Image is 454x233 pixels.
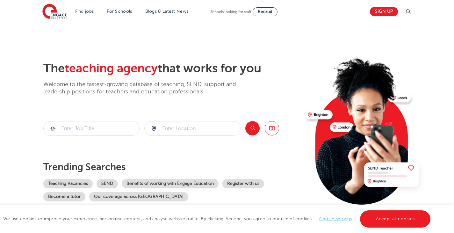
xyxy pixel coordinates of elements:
[144,121,241,136] div: Submit
[43,192,85,201] a: Become a tutor
[360,210,431,228] a: Accept all cookies
[43,81,254,96] p: Welcome to the fastest-growing database of teaching, SEND, support and leadership positions for t...
[43,61,300,76] h2: The that works for you
[43,179,93,188] a: Teaching Vacancies
[253,7,277,16] a: Recruit
[145,121,240,135] input: Submit
[122,179,219,188] a: Benefits of working with Engage Education
[97,179,118,188] a: SEND
[319,216,352,221] a: Cookie settings
[43,121,140,136] div: Submit
[210,10,251,14] span: Schools looking for staff
[44,121,139,135] input: Submit
[107,9,132,14] a: For Schools
[3,216,432,221] span: We use cookies to improve your experience, personalise content, and analyse website traffic. By c...
[43,161,300,173] p: Trending searches
[75,9,94,14] a: Find jobs
[42,4,67,20] img: Engage Education
[222,179,264,188] a: Register with us
[370,7,398,16] a: Sign up
[245,121,260,135] button: Search
[145,9,189,14] a: Blogs & Latest News
[89,192,188,201] a: Our coverage across [GEOGRAPHIC_DATA]
[65,62,158,75] span: teaching agency
[258,9,272,14] span: Recruit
